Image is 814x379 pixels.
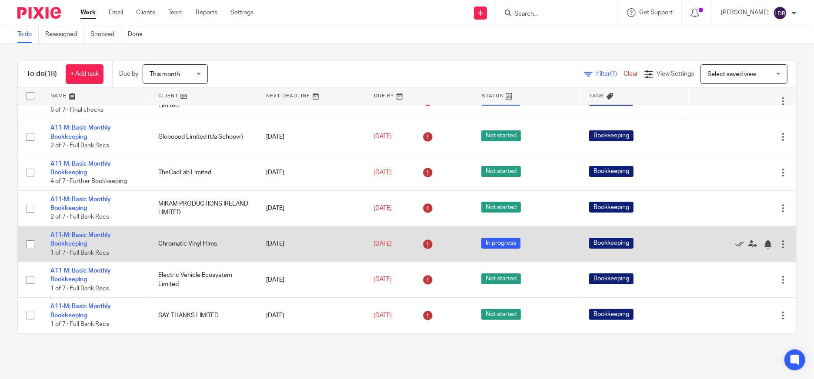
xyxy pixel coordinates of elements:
[196,8,217,17] a: Reports
[136,8,155,17] a: Clients
[50,107,103,113] span: 6 of 7 · Final checks
[150,71,180,77] span: This month
[374,277,392,283] span: [DATE]
[514,10,592,18] input: Search
[374,241,392,247] span: [DATE]
[27,70,57,79] h1: To do
[230,8,254,17] a: Settings
[257,333,365,369] td: [DATE]
[150,333,257,369] td: [PERSON_NAME] Coaching Limited
[50,286,109,292] span: 1 of 7 · Full Bank Recs
[589,166,634,177] span: Bookkeeping
[374,313,392,319] span: [DATE]
[50,232,111,247] a: A11-M: Basic Monthly Bookkeeping
[257,226,365,262] td: [DATE]
[128,26,149,43] a: Done
[610,71,617,77] span: (1)
[481,130,521,141] span: Not started
[481,273,521,284] span: Not started
[707,71,756,77] span: Select saved view
[374,170,392,176] span: [DATE]
[639,10,673,16] span: Get Support
[773,6,787,20] img: svg%3E
[257,298,365,333] td: [DATE]
[150,226,257,262] td: Chromatic Vinyl Films
[50,214,109,220] span: 2 of 7 · Full Bank Recs
[721,8,769,17] p: [PERSON_NAME]
[735,239,748,248] a: Mark as done
[481,166,521,177] span: Not started
[168,8,183,17] a: Team
[80,8,96,17] a: Work
[481,202,521,213] span: Not started
[50,321,109,327] span: 1 of 7 · Full Bank Recs
[624,71,638,77] a: Clear
[150,190,257,226] td: MIKAM PRODUCTIONS IRELAND LIMITED
[257,190,365,226] td: [DATE]
[17,26,39,43] a: To do
[50,125,111,140] a: A11-M: Basic Monthly Bookkeeping
[150,262,257,298] td: Electric Vehicle Ecosystem Limited
[150,155,257,190] td: TheCadLab Limited
[257,119,365,155] td: [DATE]
[50,303,111,318] a: A11-M: Basic Monthly Bookkeeping
[481,238,520,249] span: In progress
[150,298,257,333] td: SAY THANKS LIMITED
[50,178,127,184] span: 4 of 7 · Further Bookkeeping
[66,64,103,84] a: + Add task
[45,26,84,43] a: Reassigned
[589,273,634,284] span: Bookkeeping
[50,196,111,211] a: A11-M: Basic Monthly Bookkeeping
[50,143,109,149] span: 2 of 7 · Full Bank Recs
[481,309,521,320] span: Not started
[90,26,121,43] a: Snoozed
[45,70,57,77] span: (18)
[257,155,365,190] td: [DATE]
[657,71,694,77] span: View Settings
[589,130,634,141] span: Bookkeeping
[150,119,257,155] td: Globopod Limited (t/a Schoovr)
[50,161,111,176] a: A11-M: Basic Monthly Bookkeeping
[589,309,634,320] span: Bookkeeping
[589,202,634,213] span: Bookkeeping
[374,205,392,211] span: [DATE]
[257,262,365,298] td: [DATE]
[374,134,392,140] span: [DATE]
[50,268,111,283] a: A11-M: Basic Monthly Bookkeeping
[17,7,61,19] img: Pixie
[50,250,109,256] span: 1 of 7 · Full Bank Recs
[119,70,138,78] p: Due by
[590,93,604,98] span: Tags
[596,71,624,77] span: Filter
[109,8,123,17] a: Email
[589,238,634,249] span: Bookkeeping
